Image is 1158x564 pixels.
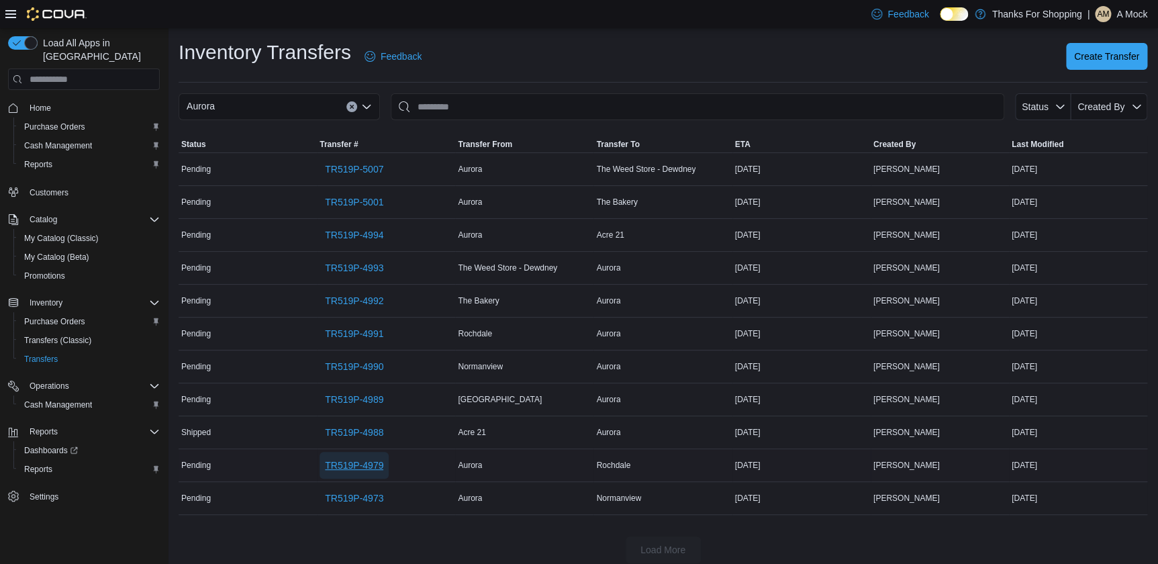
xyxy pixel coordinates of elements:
span: AM [1097,6,1109,22]
button: Transfer # [317,136,455,152]
span: Pending [181,361,211,372]
span: Aurora [596,328,620,339]
span: Home [24,99,160,116]
span: Aurora [596,394,620,405]
button: Inventory [24,295,68,311]
span: [PERSON_NAME] [873,427,940,438]
div: [DATE] [1009,424,1147,440]
a: Cash Management [19,397,97,413]
span: Normanview [458,361,503,372]
p: A Mock [1116,6,1147,22]
a: TR519P-5001 [320,189,389,216]
span: Transfer To [596,139,639,150]
a: TR519P-4979 [320,452,389,479]
button: Transfer To [593,136,732,152]
div: [DATE] [732,194,871,210]
span: Rochdale [596,460,630,471]
button: My Catalog (Beta) [13,248,165,267]
a: Cash Management [19,138,97,154]
span: Pending [181,164,211,175]
p: | [1087,6,1090,22]
div: [DATE] [732,391,871,408]
span: Last Modified [1012,139,1063,150]
div: [DATE] [1009,260,1147,276]
img: Cova [27,7,87,21]
span: Reports [19,156,160,173]
span: Reports [19,461,160,477]
span: Pending [181,328,211,339]
div: [DATE] [732,490,871,506]
button: Create Transfer [1066,43,1147,70]
div: [DATE] [1009,359,1147,375]
span: Catalog [30,214,57,225]
div: [DATE] [732,260,871,276]
a: Purchase Orders [19,314,91,330]
span: Pending [181,263,211,273]
div: A Mock [1095,6,1111,22]
span: Aurora [187,98,215,114]
button: Settings [3,487,165,506]
span: Transfers [24,354,58,365]
input: Dark Mode [940,7,968,21]
button: Status [179,136,317,152]
div: [DATE] [1009,457,1147,473]
span: Status [1022,101,1049,112]
div: [DATE] [732,161,871,177]
span: Customers [30,187,68,198]
span: Aurora [458,164,482,175]
div: [DATE] [1009,161,1147,177]
a: My Catalog (Beta) [19,249,95,265]
span: ETA [735,139,751,150]
a: TR519P-5007 [320,156,389,183]
a: Dashboards [19,442,83,459]
span: Transfers (Classic) [19,332,160,348]
span: [GEOGRAPHIC_DATA] [458,394,542,405]
span: Acre 21 [458,427,485,438]
a: My Catalog (Classic) [19,230,104,246]
button: Operations [3,377,165,395]
div: [DATE] [1009,293,1147,309]
span: [PERSON_NAME] [873,493,940,504]
span: Aurora [596,427,620,438]
div: [DATE] [732,326,871,342]
p: Thanks For Shopping [992,6,1082,22]
span: TR519P-4994 [325,228,383,242]
span: Aurora [596,295,620,306]
button: Last Modified [1009,136,1147,152]
button: Home [3,98,165,117]
div: [DATE] [1009,227,1147,243]
span: Pending [181,230,211,240]
span: Dashboards [19,442,160,459]
span: Dashboards [24,445,78,456]
span: Inventory [24,295,160,311]
span: [PERSON_NAME] [873,394,940,405]
div: [DATE] [732,457,871,473]
span: Created By [873,139,916,150]
div: [DATE] [1009,194,1147,210]
span: Pending [181,197,211,207]
div: [DATE] [732,359,871,375]
span: Customers [24,183,160,200]
a: Feedback [866,1,934,28]
button: Catalog [3,210,165,229]
span: Settings [30,491,58,502]
div: [DATE] [732,293,871,309]
span: Purchase Orders [24,316,85,327]
span: TR519P-4991 [325,327,383,340]
input: This is a search bar. After typing your query, hit enter to filter the results lower in the page. [391,93,1004,120]
span: Purchase Orders [24,122,85,132]
span: [PERSON_NAME] [873,460,940,471]
span: Reports [24,159,52,170]
span: Cash Management [19,397,160,413]
span: TR519P-4979 [325,459,383,472]
a: Reports [19,461,58,477]
a: TR519P-4990 [320,353,389,380]
span: Aurora [458,197,482,207]
a: Purchase Orders [19,119,91,135]
span: Promotions [19,268,160,284]
span: TR519P-4993 [325,261,383,275]
a: TR519P-4973 [320,485,389,512]
button: Reports [3,422,165,441]
span: The Weed Store - Dewdney [458,263,557,273]
a: TR519P-4988 [320,419,389,446]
